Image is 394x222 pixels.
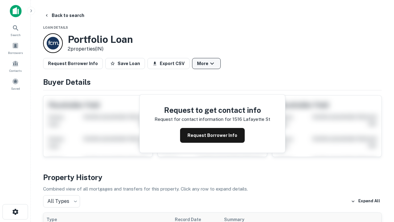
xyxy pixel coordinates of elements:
p: Combined view of all mortgages and transfers for this property. Click any row to expand details. [43,185,382,193]
span: Loan Details [43,26,68,29]
h3: Portfolio Loan [68,34,133,45]
p: Request for contact information for [155,116,231,123]
button: Export CSV [147,58,190,69]
button: More [192,58,221,69]
p: 2 properties (IN) [68,45,133,53]
span: Search [10,32,21,37]
img: capitalize-icon.png [10,5,22,17]
a: Search [2,22,29,39]
a: Borrowers [2,40,29,56]
span: Saved [11,86,20,91]
span: Contacts [9,68,22,73]
p: 1516 lafayette st [232,116,270,123]
a: Contacts [2,58,29,74]
a: Saved [2,76,29,92]
h4: Buyer Details [43,76,382,88]
button: Back to search [42,10,87,21]
h4: Property History [43,172,382,183]
div: All Types [43,195,80,208]
h4: Request to get contact info [155,105,270,116]
button: Request Borrower Info [43,58,103,69]
button: Request Borrower Info [180,128,245,143]
button: Save Loan [105,58,145,69]
span: Borrowers [8,50,23,55]
button: Expand All [349,197,382,206]
iframe: Chat Widget [363,173,394,202]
